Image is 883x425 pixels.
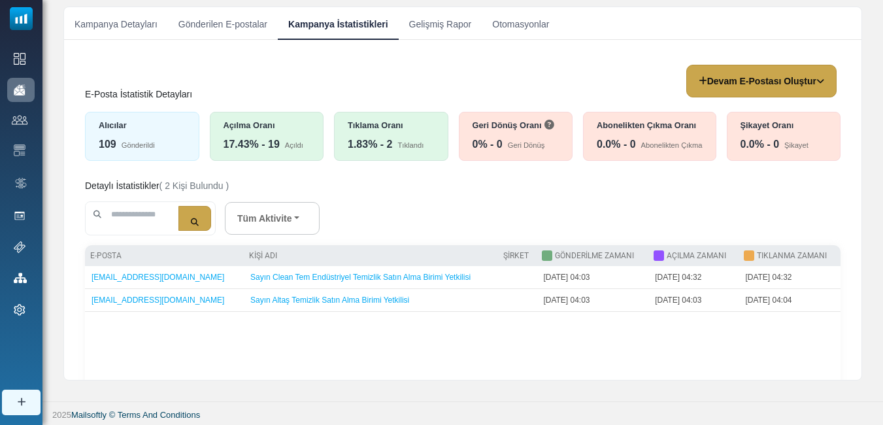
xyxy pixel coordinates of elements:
[14,304,25,316] img: settings-icon.svg
[14,144,25,156] img: email-templates-icon.svg
[249,251,277,260] a: Kişi Adı
[92,273,224,282] a: [EMAIL_ADDRESS][DOMAIN_NAME]
[397,140,424,151] div: Tıklandı
[508,140,545,151] div: Geri Dönüş
[71,410,115,420] a: Mailsoftly ©
[159,180,229,191] span: ( 2 Kişi Bulundu )
[90,251,122,260] a: E-posta
[14,241,25,253] img: support-icon.svg
[741,137,780,152] div: 0.0% - 0
[739,289,841,312] td: [DATE] 04:04
[482,7,559,40] a: Otomasyonlar
[122,140,155,151] div: Gönderildi
[224,119,310,131] div: Açılma Oranı
[399,7,482,40] a: Gelişmiş Rapor
[686,65,837,97] button: Devam E-Postası Oluştur
[14,176,28,191] img: workflow.svg
[667,251,726,260] a: Açılma Zamanı
[641,140,703,151] div: Abonelikten Çıkma
[348,119,435,131] div: Tıklama Oranı
[741,119,827,131] div: Şikayet Oranı
[739,266,841,289] td: [DATE] 04:32
[85,179,229,193] div: Detaylı İstatistikler
[278,7,399,40] a: Kampanya İstatistikleri
[473,137,503,152] div: 0% - 0
[14,53,25,65] img: dashboard-icon.svg
[225,202,320,235] a: Tüm Aktivite
[99,119,186,131] div: Alıcılar
[544,120,554,129] i: Bir e-posta alıcısına ulaşamadığında geri döner. Bu, dolu bir gelen kutusu nedeniyle geçici olara...
[784,140,808,151] div: Şikayet
[757,251,827,260] a: Tıklanma Zamanı
[42,401,883,425] footer: 2025
[648,266,739,289] td: [DATE] 04:32
[537,266,648,289] td: [DATE] 04:03
[14,210,25,222] img: landing_pages.svg
[348,137,392,152] div: 1.83% - 2
[648,289,739,312] td: [DATE] 04:03
[473,119,559,131] div: Geri Dönüş Oranı
[597,137,636,152] div: 0.0% - 0
[537,289,648,312] td: [DATE] 04:03
[597,119,703,131] div: Abonelikten Çıkma Oranı
[224,137,280,152] div: 17.43% - 19
[168,7,278,40] a: Gönderilen E-postalar
[64,7,168,40] a: Kampanya Detayları
[99,137,116,152] div: 109
[92,296,224,305] a: [EMAIL_ADDRESS][DOMAIN_NAME]
[250,296,409,305] a: Sayın Altaş Temizlik Satın Alma Birimi Yetkilisi
[12,115,27,124] img: contacts-icon.svg
[250,273,471,282] a: Sayın Clean Tem Endüstriyel Temizlik Satın Alma Birimi Yetkilisi
[14,84,25,95] img: campaigns-icon-active.png
[503,251,529,260] a: Şirket
[555,251,634,260] a: Gönderilme Zamanı
[118,410,200,420] a: Terms And Conditions
[85,88,192,101] div: E-Posta İstatistik Detayları
[285,140,303,151] div: Açıldı
[118,410,200,420] span: translation missing: tr.layouts.footer.terms_and_conditions
[10,7,33,30] img: mailsoftly_icon_blue_white.svg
